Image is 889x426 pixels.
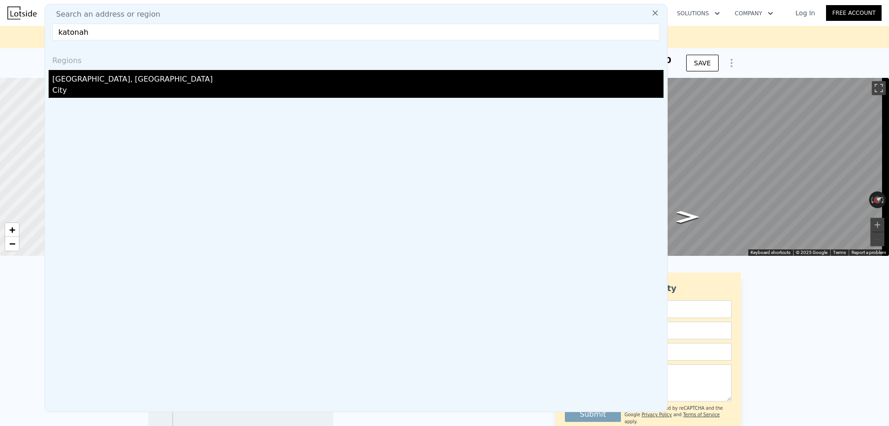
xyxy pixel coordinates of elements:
img: Lotside [7,6,37,19]
button: Show Options [722,54,741,72]
button: Submit [565,407,621,422]
a: Zoom in [5,223,19,237]
button: Rotate counterclockwise [869,191,874,208]
span: Search an address or region [49,9,160,20]
div: Regions [49,48,664,70]
a: Report a problem [851,250,886,255]
button: SAVE [686,55,719,71]
button: Toggle fullscreen view [872,81,886,95]
button: Reset the view [869,192,887,207]
span: + [9,224,15,235]
span: − [9,238,15,249]
button: Solutions [670,5,727,22]
input: Enter an address, city, region, neighborhood or zip code [52,24,660,40]
button: Zoom out [870,232,884,246]
a: Privacy Policy [642,412,672,417]
button: Zoom in [870,218,884,232]
a: Free Account [826,5,882,21]
a: Terms [833,250,846,255]
a: Log In [784,8,826,18]
button: Rotate clockwise [881,191,886,208]
a: Terms of Service [683,412,720,417]
div: City [52,85,664,98]
div: [GEOGRAPHIC_DATA], [GEOGRAPHIC_DATA] [52,70,664,85]
button: Company [727,5,781,22]
span: © 2025 Google [796,250,827,255]
a: Zoom out [5,237,19,251]
div: This site is protected by reCAPTCHA and the Google and apply. [625,405,732,425]
path: Go Southwest, Cherry St [667,208,708,226]
button: Keyboard shortcuts [751,249,790,256]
